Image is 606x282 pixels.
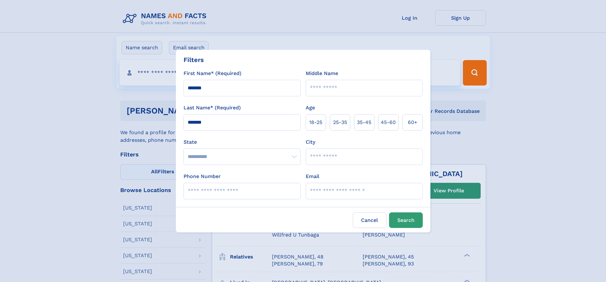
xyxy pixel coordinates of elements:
span: 18‑25 [309,119,322,126]
span: 60+ [408,119,417,126]
label: Age [306,104,315,112]
button: Search [389,212,423,228]
span: 35‑45 [357,119,371,126]
label: Email [306,173,319,180]
label: Phone Number [184,173,221,180]
span: 45‑60 [381,119,396,126]
label: State [184,138,301,146]
div: Filters [184,55,204,65]
span: 25‑35 [333,119,347,126]
label: First Name* (Required) [184,70,241,77]
label: Last Name* (Required) [184,104,241,112]
label: Middle Name [306,70,338,77]
label: City [306,138,315,146]
label: Cancel [353,212,387,228]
